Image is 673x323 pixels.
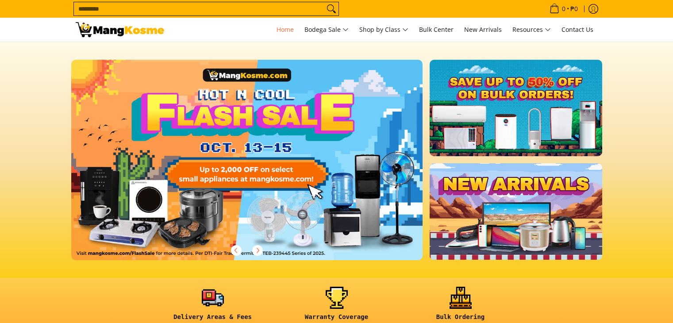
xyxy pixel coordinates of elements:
[355,18,413,42] a: Shop by Class
[557,18,598,42] a: Contact Us
[512,24,551,35] span: Resources
[272,18,298,42] a: Home
[359,24,408,35] span: Shop by Class
[304,24,349,35] span: Bodega Sale
[415,18,458,42] a: Bulk Center
[277,25,294,34] span: Home
[324,2,338,15] button: Search
[561,6,567,12] span: 0
[76,22,164,37] img: Mang Kosme: Your Home Appliances Warehouse Sale Partner!
[508,18,555,42] a: Resources
[300,18,353,42] a: Bodega Sale
[569,6,579,12] span: ₱0
[464,25,502,34] span: New Arrivals
[419,25,454,34] span: Bulk Center
[248,241,267,260] button: Next
[460,18,506,42] a: New Arrivals
[561,25,593,34] span: Contact Us
[227,241,246,260] button: Previous
[71,60,451,274] a: More
[547,4,581,14] span: •
[173,18,598,42] nav: Main Menu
